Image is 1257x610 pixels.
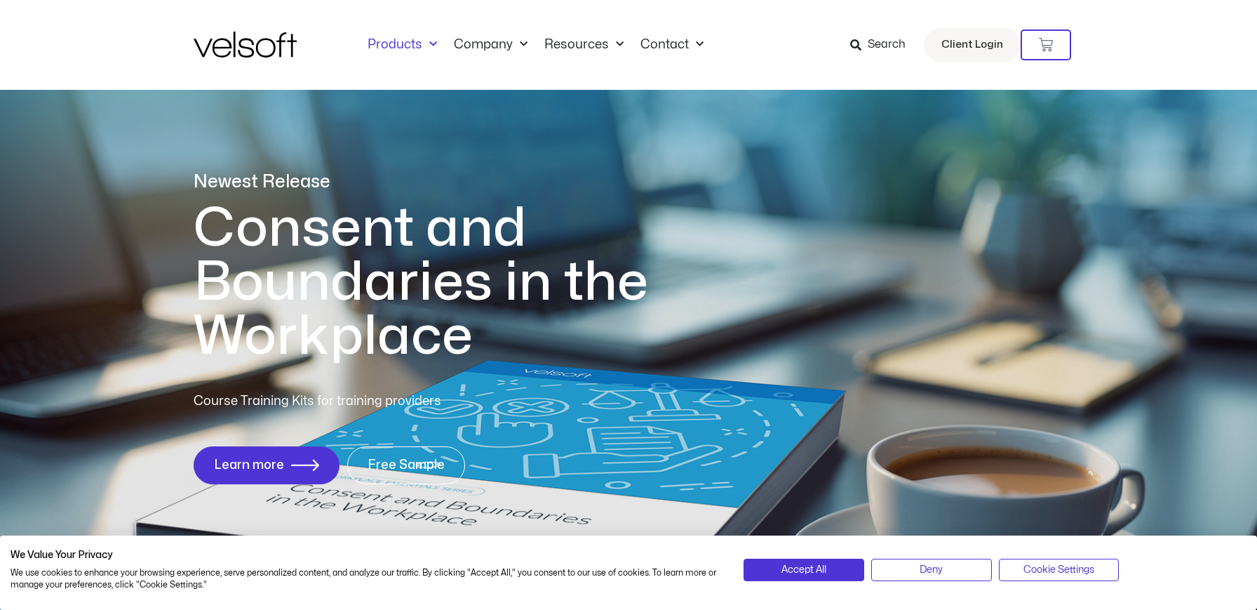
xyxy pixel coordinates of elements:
[194,170,706,194] p: Newest Release
[368,458,445,472] span: Free Sample
[11,567,722,591] p: We use cookies to enhance your browsing experience, serve personalized content, and analyze our t...
[999,559,1120,581] button: Adjust cookie preferences
[11,549,722,562] h2: We Value Your Privacy
[920,562,943,578] span: Deny
[194,446,340,484] a: Learn more
[536,37,632,53] a: ResourcesMenu Toggle
[194,392,543,411] p: Course Training Kits for training providers
[347,446,465,484] a: Free Sample
[632,37,712,53] a: ContactMenu Toggle
[924,28,1021,62] a: Client Login
[744,559,864,581] button: Accept all cookies
[194,201,706,364] h1: Consent and Boundaries in the Workplace
[194,32,297,58] img: Velsoft Training Materials
[359,37,712,53] nav: Menu
[1023,562,1094,578] span: Cookie Settings
[445,37,536,53] a: CompanyMenu Toggle
[850,33,915,57] a: Search
[868,36,906,54] span: Search
[214,458,284,472] span: Learn more
[781,562,826,578] span: Accept All
[941,36,1003,54] span: Client Login
[871,559,992,581] button: Deny all cookies
[359,37,445,53] a: ProductsMenu Toggle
